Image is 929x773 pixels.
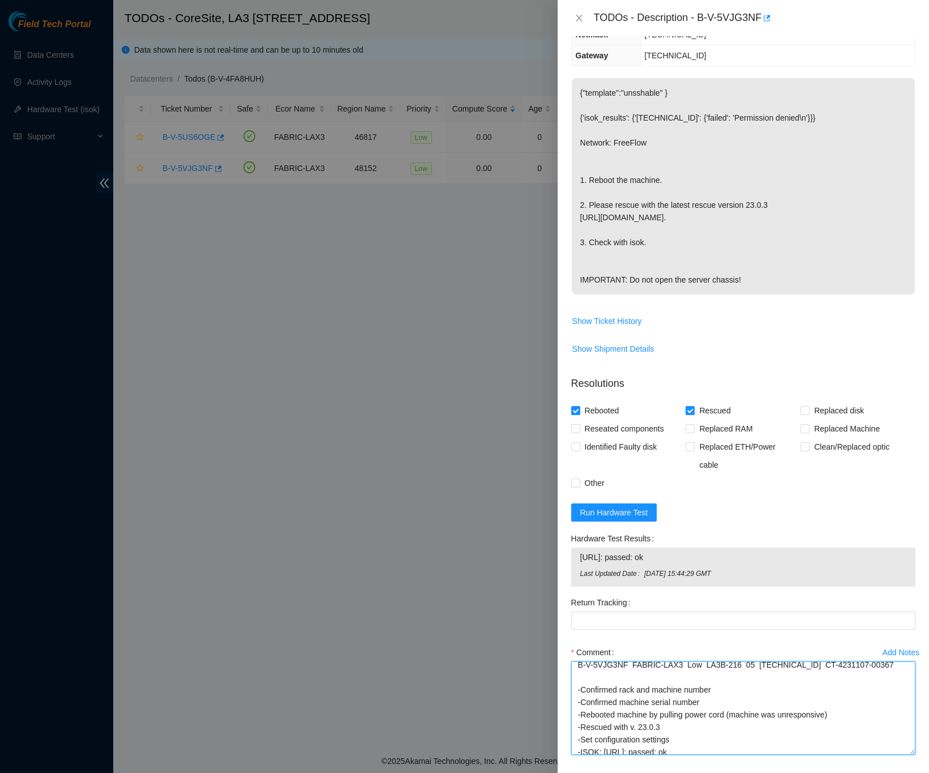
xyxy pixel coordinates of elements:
label: Comment [571,643,619,661]
input: Return Tracking [571,612,915,630]
span: Replaced Machine [810,420,884,438]
p: Resolutions [571,367,915,391]
span: Run Hardware Test [580,506,648,519]
span: Show Shipment Details [572,343,654,355]
p: {"template":"unsshable" } {'isok_results': {'[TECHNICAL_ID]': {'failed': 'Permission denied\n'}}}... [572,78,915,294]
textarea: Comment [571,661,915,755]
span: Rebooted [580,402,624,420]
span: Reseated components [580,420,669,438]
span: [TECHNICAL_ID] [645,51,707,60]
span: Rescued [695,402,735,420]
span: Show Ticket History [572,315,642,327]
span: Replaced ETH/Power cable [695,438,800,474]
button: Add Notes [882,643,920,661]
span: [URL]: passed: ok [580,551,906,563]
button: Show Shipment Details [572,340,655,358]
span: close [575,14,584,23]
button: Close [571,13,587,24]
button: Show Ticket History [572,312,643,330]
div: TODOs - Description - B-V-5VJG3NF [594,9,915,27]
span: Gateway [576,51,609,60]
span: Identified Faulty disk [580,438,662,456]
label: Hardware Test Results [571,529,658,548]
label: Return Tracking [571,593,635,612]
span: Last Updated Date [580,569,644,579]
span: [DATE] 15:44:29 GMT [644,569,906,579]
div: Add Notes [883,648,919,656]
span: Clean/Replaced optic [810,438,894,456]
span: Replaced RAM [695,420,757,438]
span: Other [580,474,609,492]
span: Replaced disk [810,402,868,420]
button: Run Hardware Test [571,503,657,522]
